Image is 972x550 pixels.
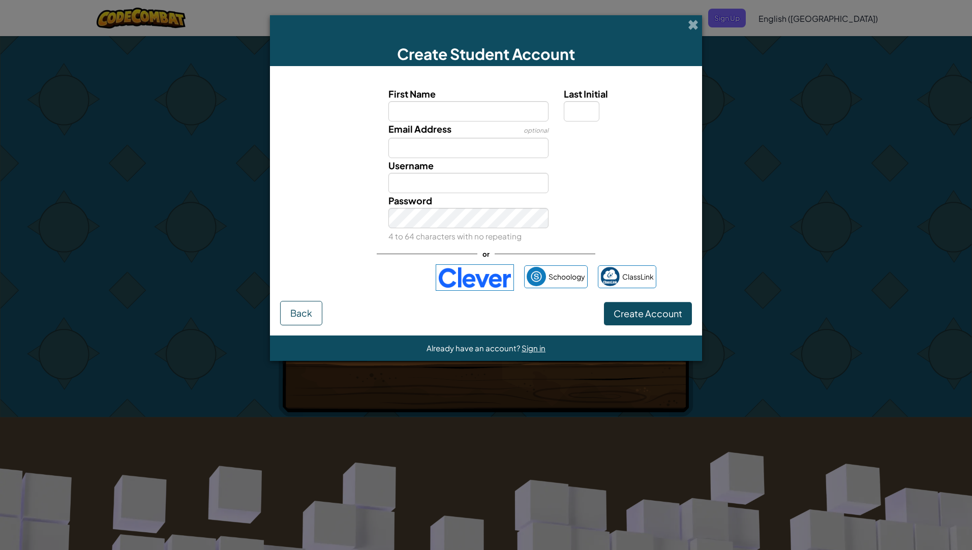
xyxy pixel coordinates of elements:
[614,308,682,319] span: Create Account
[388,195,432,206] span: Password
[477,247,495,261] span: or
[397,44,575,64] span: Create Student Account
[427,343,522,353] span: Already have an account?
[388,88,436,100] span: First Name
[527,267,546,286] img: schoology.png
[290,307,312,319] span: Back
[604,302,692,325] button: Create Account
[280,301,322,325] button: Back
[549,269,585,284] span: Schoology
[600,267,620,286] img: classlink-logo-small.png
[388,231,522,241] small: 4 to 64 characters with no repeating
[388,160,434,171] span: Username
[524,127,549,134] span: optional
[763,10,962,104] iframe: Sign in with Google Dialog
[522,343,545,353] a: Sign in
[388,123,451,135] span: Email Address
[564,88,608,100] span: Last Initial
[311,266,431,289] iframe: Sign in with Google Button
[436,264,514,291] img: clever-logo-blue.png
[622,269,654,284] span: ClassLink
